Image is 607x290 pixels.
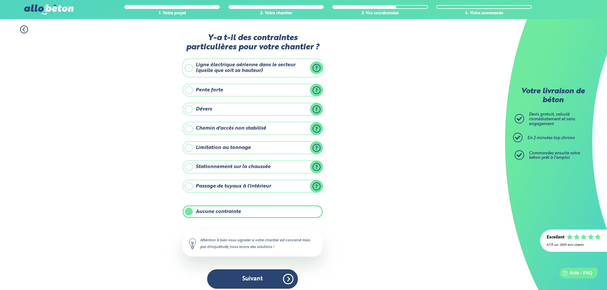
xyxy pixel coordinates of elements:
label: Stationnement sur la chaussée [183,160,323,173]
label: Passage de tuyaux à l'intérieur [183,180,323,193]
label: Y-a t-il des contraintes particulières pour votre chantier ? [183,33,323,52]
label: Aucune contrainte [183,205,323,218]
span: Devis gratuit, calculé immédiatement et sans engagement [529,112,575,126]
span: Commandez ensuite votre béton prêt à l'emploi [529,151,580,160]
div: 2. Votre chantier [228,11,324,16]
div: Excellent [546,235,564,240]
label: Chemin d'accès non stabilisé [183,122,323,135]
iframe: Help widget launcher [550,265,600,283]
div: 3. Vos coordonnées [332,11,428,16]
span: En 2 minutes top chrono [527,136,575,140]
div: 1. Votre projet [124,11,220,16]
div: 4.7/5 sur 2300 avis clients [546,243,601,247]
p: Votre livraison de béton [516,87,589,105]
label: Pente forte [183,84,323,96]
label: Limitation au tonnage [183,141,323,154]
div: 4. Votre commande [436,11,532,16]
img: allobéton [24,4,73,15]
label: Ligne électrique aérienne dans le secteur (quelle que soit sa hauteur) [183,59,323,77]
button: Suivant [207,269,298,289]
div: Attention à bien nous signaler si votre chantier est concerné mais pas d'inquiétude, nous avons d... [183,231,323,256]
label: Dévers [183,103,323,116]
